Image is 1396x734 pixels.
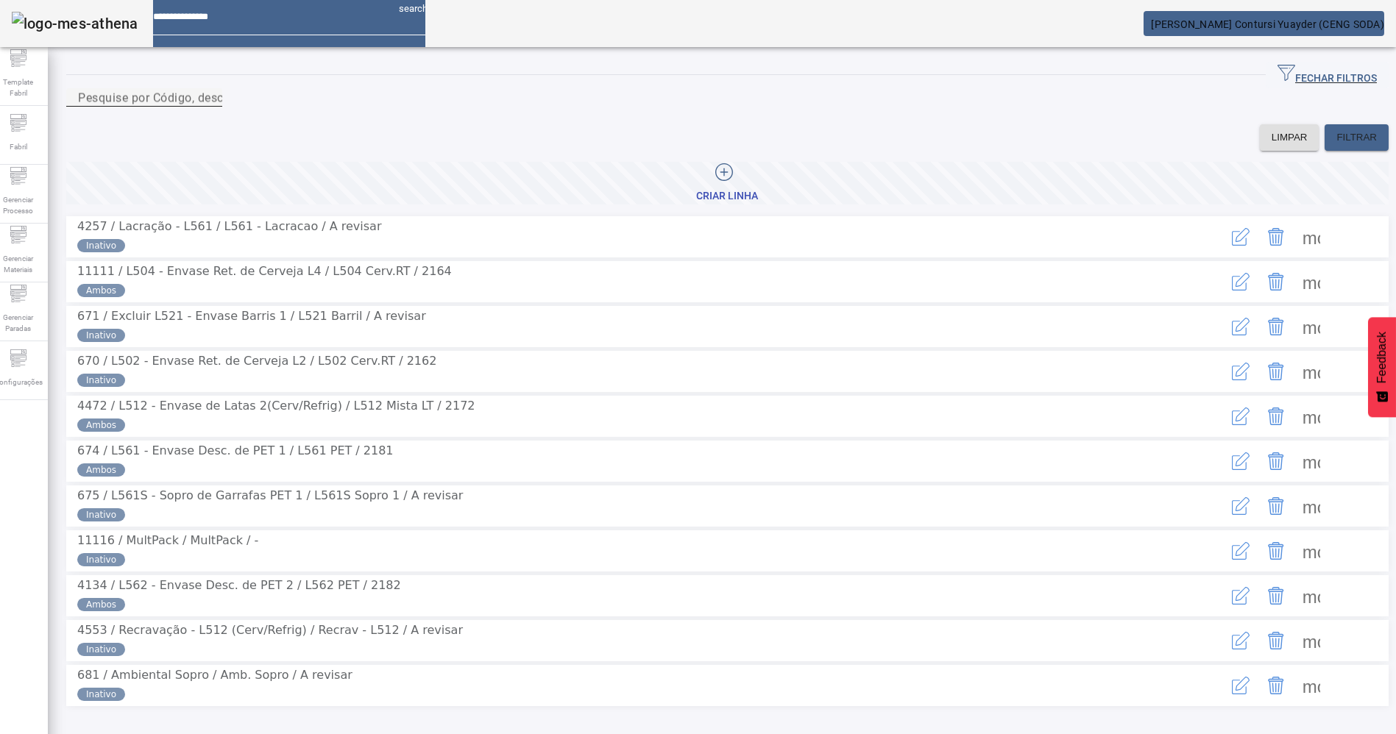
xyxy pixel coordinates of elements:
span: LIMPAR [1272,130,1308,145]
mat-label: Pesquise por Código, descrição, descrição abreviada ou descrição SAP [78,90,469,104]
span: FILTRAR [1336,130,1377,145]
span: Feedback [1375,332,1389,383]
button: Delete [1258,533,1294,569]
span: Ambos [86,463,116,477]
span: Inativo [86,329,116,342]
button: Delete [1258,309,1294,344]
button: Mais [1294,533,1329,569]
button: FILTRAR [1325,124,1389,151]
span: Ambos [86,284,116,297]
button: Mais [1294,578,1329,613]
span: 4257 / Lacração - L561 / L561 - Lacracao / A revisar [77,219,382,233]
button: Criar linha [66,162,1389,204]
button: Mais [1294,668,1329,703]
div: Criar linha [697,189,759,204]
button: Mais [1294,309,1329,344]
button: Delete [1258,488,1294,524]
button: Delete [1258,399,1294,434]
span: Inativo [86,553,116,566]
button: Delete [1258,443,1294,479]
button: Mais [1294,443,1329,479]
img: logo-mes-athena [12,12,138,35]
button: Delete [1258,354,1294,389]
span: 11111 / L504 - Envase Ret. de Cerveja L4 / L504 Cerv.RT / 2164 [77,264,452,278]
button: Mais [1294,354,1329,389]
button: Mais [1294,488,1329,524]
span: Ambos [86,418,116,432]
span: 11116 / MultPack / MultPack / - [77,533,258,547]
span: 4134 / L562 - Envase Desc. de PET 2 / L562 PET / 2182 [77,578,401,592]
span: Ambos [86,598,116,611]
button: Feedback - Mostrar pesquisa [1368,317,1396,417]
button: Mais [1294,219,1329,254]
button: Delete [1258,578,1294,613]
span: 674 / L561 - Envase Desc. de PET 1 / L561 PET / 2181 [77,443,394,457]
span: 4553 / Recravação - L512 (Cerv/Refrig) / Recrav - L512 / A revisar [77,623,463,637]
span: FECHAR FILTROS [1278,64,1377,86]
button: Mais [1294,399,1329,434]
span: 675 / L561S - Sopro de Garrafas PET 1 / L561S Sopro 1 / A revisar [77,488,463,502]
button: Delete [1258,623,1294,658]
button: Delete [1258,219,1294,254]
button: LIMPAR [1260,124,1319,151]
button: FECHAR FILTROS [1266,62,1389,88]
span: Inativo [86,508,116,521]
button: Delete [1258,264,1294,299]
span: 670 / L502 - Envase Ret. de Cerveja L2 / L502 Cerv.RT / 2162 [77,354,436,368]
span: [PERSON_NAME] Contursi Yuayder (CENG SODA) [1152,18,1385,30]
span: Inativo [86,239,116,252]
span: 4472 / L512 - Envase de Latas 2(Cerv/Refrig) / L512 Mista LT / 2172 [77,399,475,413]
span: Inativo [86,374,116,387]
span: 671 / Excluir L521 - Envase Barris 1 / L521 Barril / A revisar [77,309,426,323]
button: Mais [1294,264,1329,299]
span: Inativo [86,688,116,701]
button: Delete [1258,668,1294,703]
button: Mais [1294,623,1329,658]
span: Inativo [86,643,116,656]
span: Fabril [5,137,32,157]
span: 681 / Ambiental Sopro / Amb. Sopro / A revisar [77,668,352,682]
